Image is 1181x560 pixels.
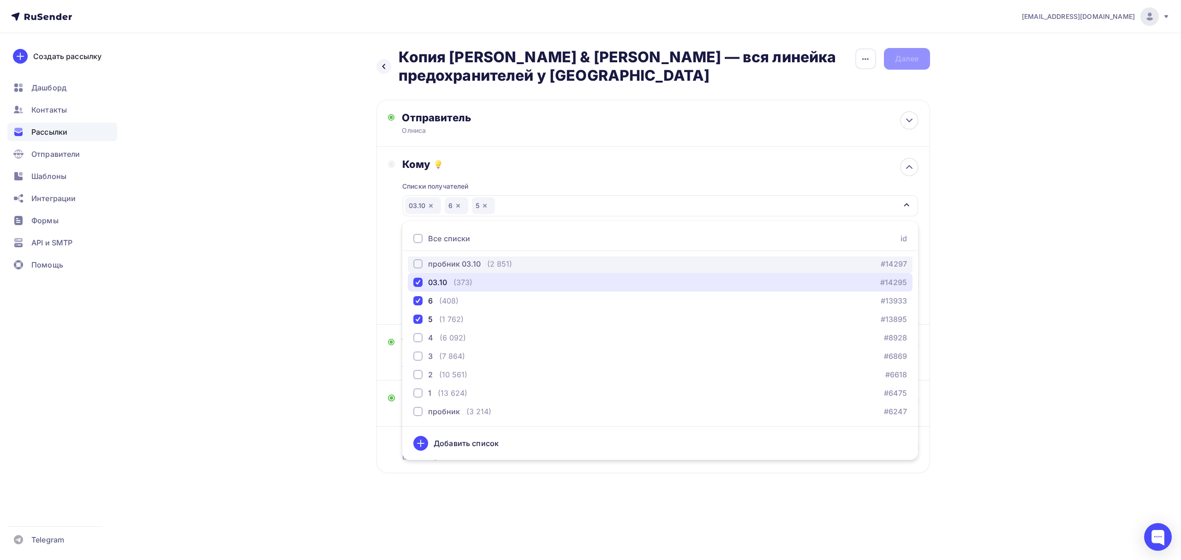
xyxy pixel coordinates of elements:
[438,387,467,399] div: (13 624)
[402,221,918,460] ul: 03.1065
[31,237,72,248] span: API и SMTP
[31,534,64,545] span: Telegram
[405,197,441,214] div: 03.10
[399,48,855,85] h2: Копия [PERSON_NAME] & [PERSON_NAME] — вся линейка предохранителей у [GEOGRAPHIC_DATA]
[31,215,59,226] span: Формы
[428,387,431,399] div: 1
[7,123,117,141] a: Рассылки
[439,369,467,380] div: (10 561)
[31,171,66,182] span: Шаблоны
[402,158,918,171] div: Кому
[31,193,76,204] span: Интеграции
[428,233,470,244] div: Все списки
[881,277,907,288] a: #14295
[402,195,918,217] button: 03.1065
[884,332,907,343] a: #8928
[428,351,433,362] div: 3
[33,51,101,62] div: Создать рассылку
[7,101,117,119] a: Контакты
[439,295,459,306] div: (408)
[881,295,907,306] a: #13933
[1022,12,1135,21] span: [EMAIL_ADDRESS][DOMAIN_NAME]
[453,277,472,288] div: (373)
[886,369,907,380] a: #6618
[428,369,433,380] div: 2
[428,332,433,343] div: 4
[487,258,512,269] div: (2 851)
[7,78,117,97] a: Дашборд
[884,406,907,417] a: #6247
[31,82,66,93] span: Дашборд
[402,111,602,124] div: Отправитель
[402,182,469,191] div: Списки получателей
[440,332,466,343] div: (6 092)
[31,149,80,160] span: Отправители
[402,453,867,462] div: Вложения, UTM–метки
[31,104,67,115] span: Контакты
[884,351,907,362] a: #6869
[466,406,491,417] div: (3 214)
[884,387,907,399] a: #6475
[881,258,907,269] a: #14297
[445,197,468,214] div: 6
[31,259,63,270] span: Помощь
[428,314,433,325] div: 5
[428,406,460,417] div: пробник
[901,233,907,244] div: id
[428,277,447,288] div: 03.10
[881,314,907,325] a: #13895
[434,438,499,449] div: Добавить список
[7,211,117,230] a: Формы
[402,126,582,135] div: Олниса
[7,167,117,185] a: Шаблоны
[7,145,117,163] a: Отправители
[1022,7,1170,26] a: [EMAIL_ADDRESS][DOMAIN_NAME]
[428,258,481,269] div: пробник 03.10
[472,197,495,214] div: 5
[439,351,465,362] div: (7 864)
[439,314,464,325] div: (1 762)
[428,295,433,306] div: 6
[31,126,67,137] span: Рассылки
